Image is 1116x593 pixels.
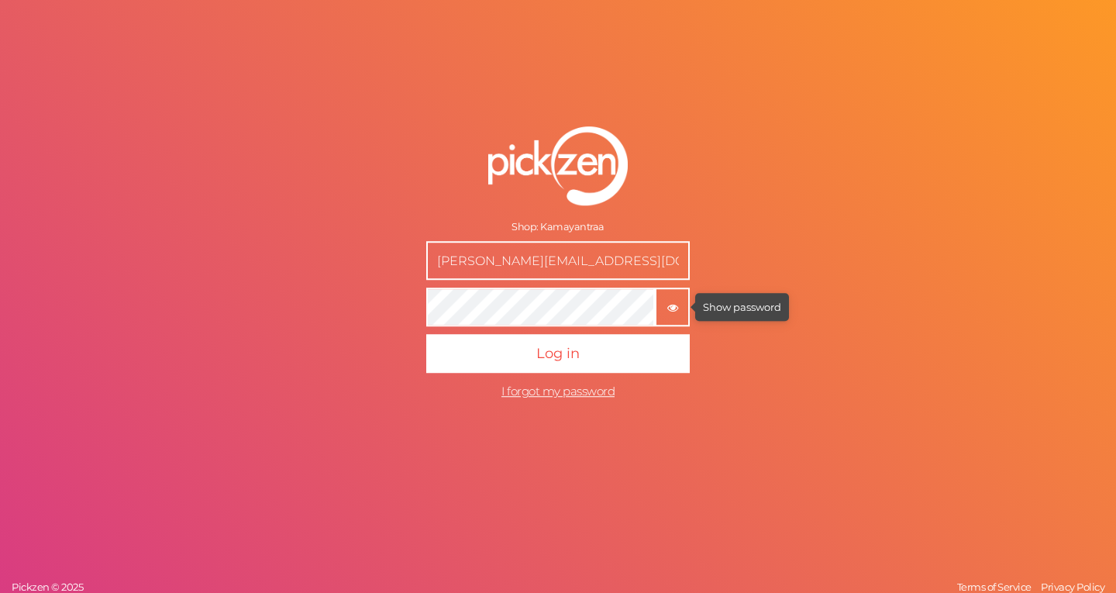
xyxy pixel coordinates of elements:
span: Privacy Policy [1041,581,1104,593]
span: Log in [536,345,580,362]
tip-tip: Show password [703,301,781,313]
a: Terms of Service [953,581,1035,593]
div: Shop: Kamayantraa [426,221,690,233]
span: Terms of Service [957,581,1032,593]
button: Log in [426,334,690,373]
a: Pickzen © 2025 [8,581,87,593]
button: Show password [655,288,690,326]
input: E-mail [426,241,690,280]
a: Privacy Policy [1037,581,1108,593]
img: pz-logo-white.png [488,126,628,205]
a: I forgot my password [501,384,615,398]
